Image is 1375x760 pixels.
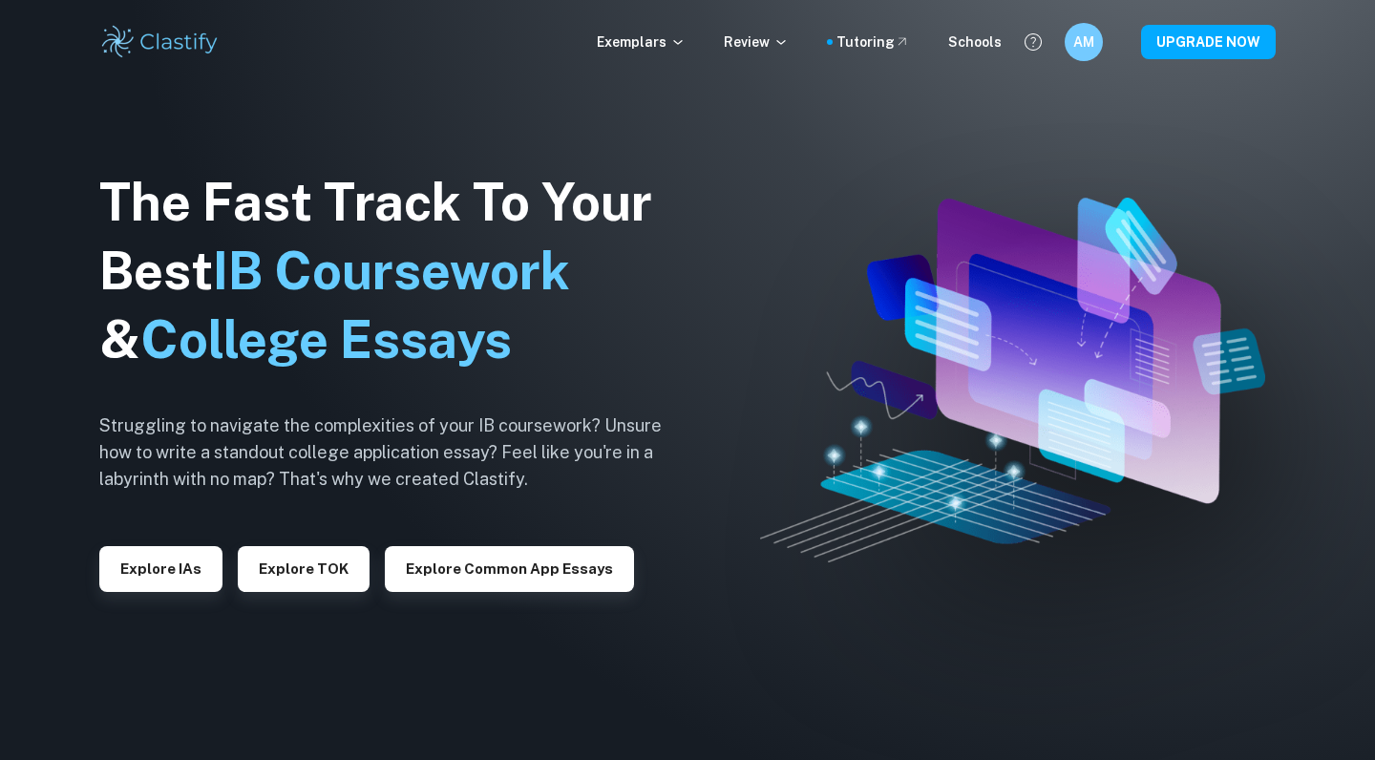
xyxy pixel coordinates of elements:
span: College Essays [140,309,512,369]
button: Help and Feedback [1017,26,1049,58]
a: Schools [948,32,1002,53]
button: Explore Common App essays [385,546,634,592]
button: Explore TOK [238,546,370,592]
p: Review [724,32,789,53]
img: Clastify logo [99,23,221,61]
img: Clastify hero [760,198,1265,562]
span: IB Coursework [213,241,570,301]
button: UPGRADE NOW [1141,25,1276,59]
p: Exemplars [597,32,686,53]
a: Explore TOK [238,559,370,577]
button: Explore IAs [99,546,222,592]
h6: AM [1073,32,1095,53]
h1: The Fast Track To Your Best & [99,168,691,374]
button: AM [1065,23,1103,61]
a: Explore Common App essays [385,559,634,577]
a: Explore IAs [99,559,222,577]
h6: Struggling to navigate the complexities of your IB coursework? Unsure how to write a standout col... [99,412,691,493]
a: Tutoring [836,32,910,53]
